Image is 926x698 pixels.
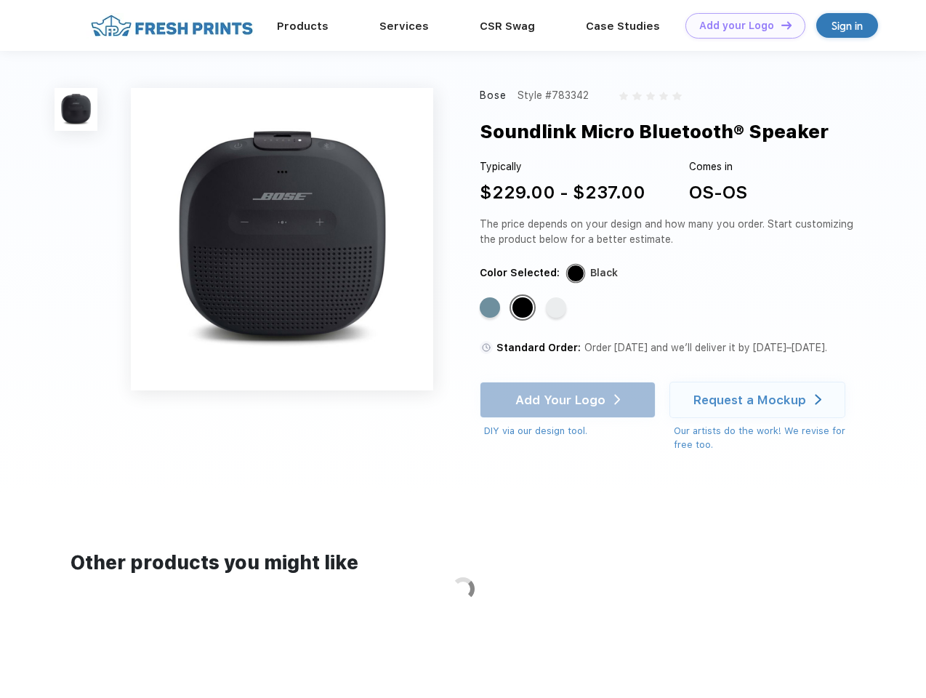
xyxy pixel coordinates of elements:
[816,13,878,38] a: Sign in
[484,424,656,438] div: DIY via our design tool.
[646,92,655,100] img: gray_star.svg
[480,297,500,318] div: Stone Blue
[480,217,859,247] div: The price depends on your design and how many you order. Start customizing the product below for ...
[693,393,806,407] div: Request a Mockup
[480,180,645,206] div: $229.00 - $237.00
[518,88,589,103] div: Style #783342
[131,88,433,390] img: func=resize&h=640
[672,92,681,100] img: gray_star.svg
[632,92,641,100] img: gray_star.svg
[480,341,493,354] img: standard order
[496,342,581,353] span: Standard Order:
[689,180,747,206] div: OS-OS
[815,394,821,405] img: white arrow
[480,118,829,145] div: Soundlink Micro Bluetooth® Speaker
[480,20,535,33] a: CSR Swag
[71,549,855,577] div: Other products you might like
[584,342,827,353] span: Order [DATE] and we’ll deliver it by [DATE]–[DATE].
[512,297,533,318] div: Black
[619,92,628,100] img: gray_star.svg
[480,88,507,103] div: Bose
[55,88,97,131] img: func=resize&h=100
[546,297,566,318] div: White Smoke
[699,20,774,32] div: Add your Logo
[689,159,747,174] div: Comes in
[674,424,859,452] div: Our artists do the work! We revise for free too.
[86,13,257,39] img: fo%20logo%202.webp
[379,20,429,33] a: Services
[781,21,792,29] img: DT
[832,17,863,34] div: Sign in
[480,159,645,174] div: Typically
[480,265,560,281] div: Color Selected:
[277,20,329,33] a: Products
[590,265,618,281] div: Black
[659,92,668,100] img: gray_star.svg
